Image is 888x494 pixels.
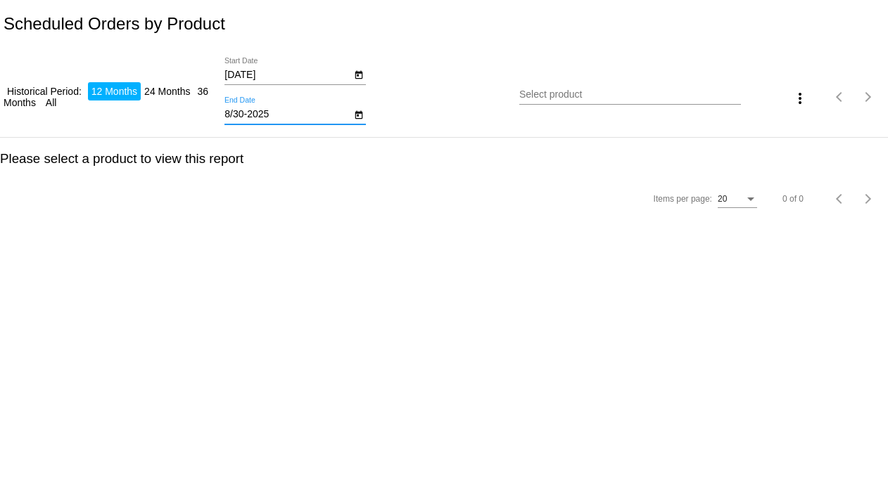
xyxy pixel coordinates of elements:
[4,14,225,34] h2: Scheduled Orders by Product
[4,82,208,112] li: 36 Months
[141,82,194,100] li: 24 Months
[826,83,854,111] button: Previous page
[854,83,882,111] button: Next page
[718,195,757,204] mat-select: Items per page:
[88,82,141,100] li: 12 Months
[351,107,366,122] button: Open calendar
[782,194,804,204] div: 0 of 0
[654,194,712,204] div: Items per page:
[351,67,366,82] button: Open calendar
[854,185,882,213] button: Next page
[224,109,351,120] input: End Date
[519,89,740,100] input: Select product
[826,185,854,213] button: Previous page
[792,90,808,107] mat-icon: more_vert
[4,82,85,100] li: Historical Period:
[224,70,351,81] input: Start Date
[42,93,61,112] li: All
[718,194,727,204] span: 20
